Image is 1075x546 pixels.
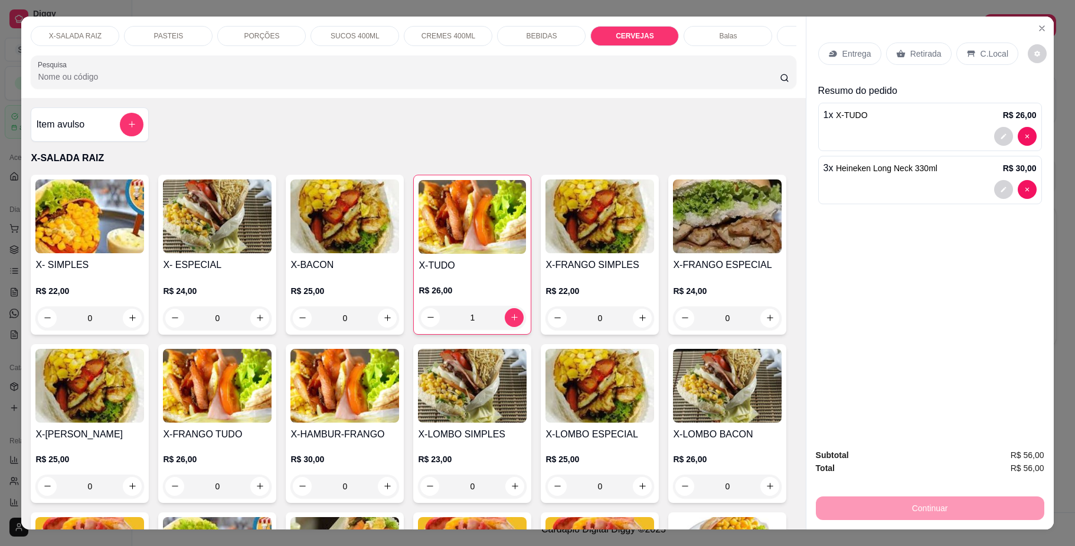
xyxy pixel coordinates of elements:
button: increase-product-quantity [378,309,397,328]
button: increase-product-quantity [123,309,142,328]
button: increase-product-quantity [123,477,142,496]
h4: X-LOMBO SIMPLES [418,427,527,442]
img: product-image [673,349,782,423]
button: increase-product-quantity [505,308,524,327]
p: Resumo do pedido [818,84,1042,98]
button: increase-product-quantity [760,477,779,496]
button: Close [1032,19,1051,38]
h4: X-LOMBO ESPECIAL [545,427,654,442]
img: product-image [419,180,526,254]
p: 1 x [824,108,868,122]
button: decrease-product-quantity [421,308,440,327]
img: product-image [163,349,272,423]
h4: X-BACON [290,258,399,272]
p: R$ 30,00 [290,453,399,465]
p: C.Local [981,48,1008,60]
p: R$ 26,00 [1003,109,1037,121]
h4: X-[PERSON_NAME] [35,427,144,442]
p: SUCOS 400ML [331,31,380,41]
img: product-image [545,349,654,423]
h4: X- ESPECIAL [163,258,272,272]
p: PASTEIS [154,31,184,41]
h4: X-LOMBO BACON [673,427,782,442]
span: Heineken Long Neck 330ml [836,164,937,173]
p: R$ 22,00 [545,285,654,297]
p: R$ 25,00 [545,453,654,465]
strong: Subtotal [816,450,849,460]
button: increase-product-quantity [378,477,397,496]
span: R$ 56,00 [1011,462,1044,475]
button: decrease-product-quantity [994,180,1013,199]
button: decrease-product-quantity [675,309,694,328]
h4: X-FRANGO SIMPLES [545,258,654,272]
h4: X- SIMPLES [35,258,144,272]
p: X-SALADA RAIZ [31,151,796,165]
p: CERVEJAS [616,31,654,41]
button: increase-product-quantity [633,309,652,328]
p: X-SALADA RAIZ [49,31,102,41]
p: R$ 26,00 [673,453,782,465]
button: increase-product-quantity [505,477,524,496]
h4: X-FRANGO ESPECIAL [673,258,782,272]
h4: X-TUDO [419,259,526,273]
p: R$ 22,00 [35,285,144,297]
button: decrease-product-quantity [293,309,312,328]
p: BEBIDAS [526,31,557,41]
p: PORÇÕES [244,31,279,41]
p: R$ 26,00 [163,453,272,465]
span: R$ 56,00 [1011,449,1044,462]
button: increase-product-quantity [250,477,269,496]
p: Retirada [910,48,942,60]
img: product-image [163,179,272,253]
p: 3 x [824,161,937,175]
button: decrease-product-quantity [1018,127,1037,146]
button: decrease-product-quantity [38,477,57,496]
span: X-TUDO [836,110,868,120]
img: product-image [673,179,782,253]
button: decrease-product-quantity [293,477,312,496]
button: decrease-product-quantity [548,477,567,496]
button: increase-product-quantity [760,309,779,328]
p: R$ 24,00 [163,285,272,297]
input: Pesquisa [38,71,779,83]
button: decrease-product-quantity [548,309,567,328]
h4: X-HAMBUR-FRANGO [290,427,399,442]
p: R$ 23,00 [418,453,527,465]
label: Pesquisa [38,60,71,70]
img: product-image [35,179,144,253]
h4: X-FRANGO TUDO [163,427,272,442]
img: product-image [418,349,527,423]
button: decrease-product-quantity [1028,44,1047,63]
h4: Item avulso [36,117,84,132]
strong: Total [816,463,835,473]
p: Entrega [842,48,871,60]
button: decrease-product-quantity [420,477,439,496]
img: product-image [35,349,144,423]
p: R$ 30,00 [1003,162,1037,174]
p: R$ 25,00 [290,285,399,297]
button: decrease-product-quantity [1018,180,1037,199]
p: Balas [719,31,737,41]
button: decrease-product-quantity [994,127,1013,146]
p: R$ 24,00 [673,285,782,297]
button: add-separate-item [120,113,143,136]
p: R$ 25,00 [35,453,144,465]
img: product-image [545,179,654,253]
button: decrease-product-quantity [165,477,184,496]
button: decrease-product-quantity [38,309,57,328]
img: product-image [290,179,399,253]
img: product-image [290,349,399,423]
p: R$ 26,00 [419,285,526,296]
button: decrease-product-quantity [165,309,184,328]
button: decrease-product-quantity [675,477,694,496]
button: increase-product-quantity [250,309,269,328]
p: CREMES 400ML [421,31,475,41]
button: increase-product-quantity [633,477,652,496]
